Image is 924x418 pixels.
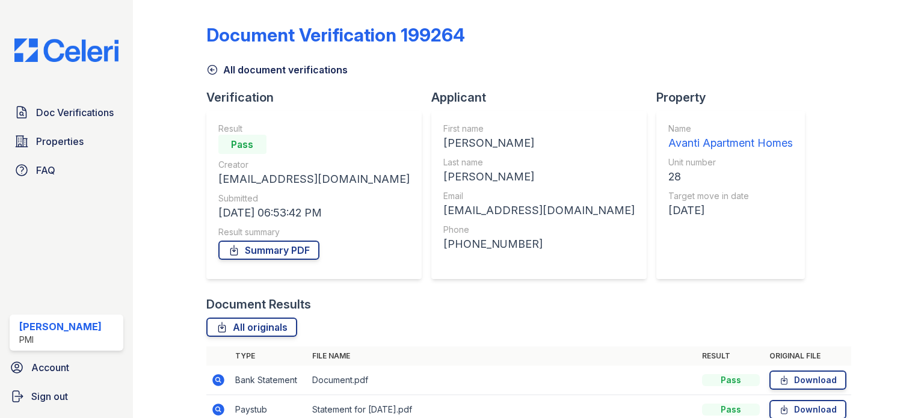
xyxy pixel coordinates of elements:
[31,360,69,375] span: Account
[307,346,697,366] th: File name
[206,318,297,337] a: All originals
[206,63,348,77] a: All document verifications
[10,158,123,182] a: FAQ
[668,123,793,152] a: Name Avanti Apartment Homes
[769,370,846,390] a: Download
[36,163,55,177] span: FAQ
[668,123,793,135] div: Name
[19,334,102,346] div: PMI
[668,135,793,152] div: Avanti Apartment Homes
[443,135,635,152] div: [PERSON_NAME]
[697,346,765,366] th: Result
[443,190,635,202] div: Email
[10,129,123,153] a: Properties
[36,105,114,120] span: Doc Verifications
[307,366,697,395] td: Document.pdf
[230,346,307,366] th: Type
[431,89,656,106] div: Applicant
[702,374,760,386] div: Pass
[668,202,793,219] div: [DATE]
[5,355,128,380] a: Account
[206,296,311,313] div: Document Results
[765,346,851,366] th: Original file
[443,236,635,253] div: [PHONE_NUMBER]
[656,89,815,106] div: Property
[218,171,410,188] div: [EMAIL_ADDRESS][DOMAIN_NAME]
[31,389,68,404] span: Sign out
[668,168,793,185] div: 28
[230,366,307,395] td: Bank Statement
[10,100,123,124] a: Doc Verifications
[443,224,635,236] div: Phone
[443,168,635,185] div: [PERSON_NAME]
[206,24,465,46] div: Document Verification 199264
[668,156,793,168] div: Unit number
[218,241,319,260] a: Summary PDF
[218,192,410,204] div: Submitted
[668,190,793,202] div: Target move in date
[218,123,410,135] div: Result
[218,159,410,171] div: Creator
[443,123,635,135] div: First name
[443,156,635,168] div: Last name
[19,319,102,334] div: [PERSON_NAME]
[218,226,410,238] div: Result summary
[443,202,635,219] div: [EMAIL_ADDRESS][DOMAIN_NAME]
[218,135,266,154] div: Pass
[206,89,431,106] div: Verification
[36,134,84,149] span: Properties
[5,384,128,408] a: Sign out
[702,404,760,416] div: Pass
[218,204,410,221] div: [DATE] 06:53:42 PM
[5,38,128,62] img: CE_Logo_Blue-a8612792a0a2168367f1c8372b55b34899dd931a85d93a1a3d3e32e68fde9ad4.png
